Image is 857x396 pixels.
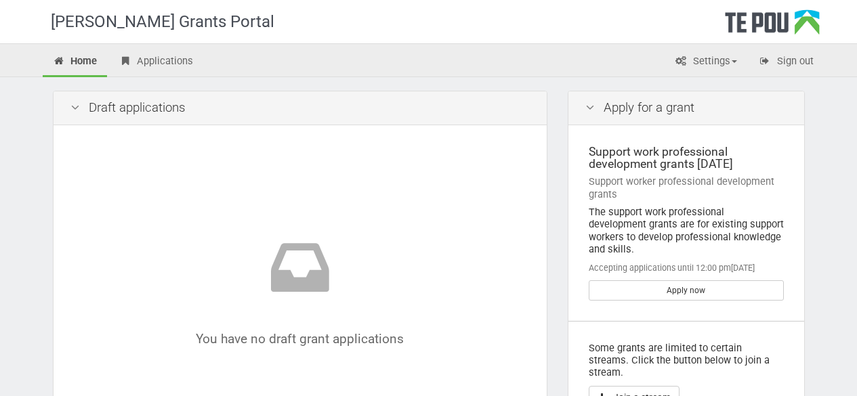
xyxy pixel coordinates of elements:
a: Sign out [749,47,824,77]
div: Te Pou Logo [725,9,820,43]
div: Support work professional development grants [DATE] [589,146,784,171]
div: Support worker professional development grants [589,175,784,200]
div: Accepting applications until 12:00 pm[DATE] [589,262,784,274]
div: The support work professional development grants are for existing support workers to develop prof... [589,206,784,255]
div: Draft applications [54,91,547,125]
a: Settings [665,47,747,77]
a: Apply now [589,280,784,301]
a: Home [43,47,108,77]
div: You have no draft grant applications [111,234,489,346]
div: Apply for a grant [568,91,804,125]
a: Applications [108,47,203,77]
p: Some grants are limited to certain streams. Click the button below to join a stream. [589,342,784,379]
